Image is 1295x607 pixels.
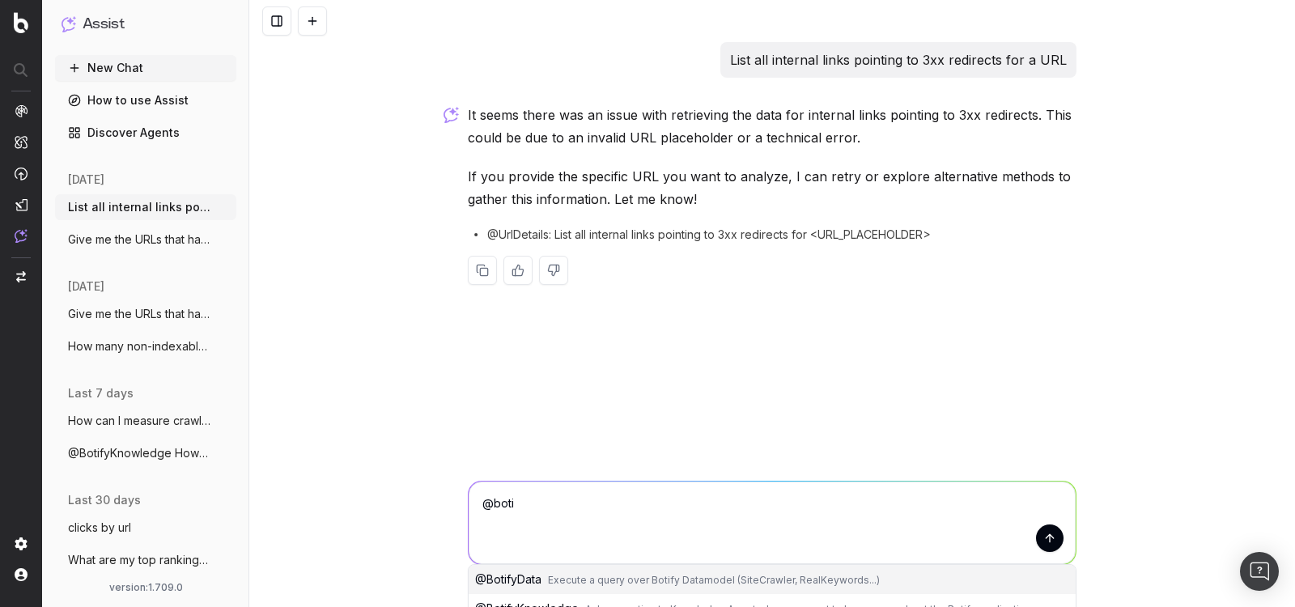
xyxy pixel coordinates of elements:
button: Assist [62,13,230,36]
span: What are my top ranking pages? [68,552,210,568]
span: Give me the URLs that has lost the most [68,306,210,322]
span: clicks by url [68,520,131,536]
button: Give me the URLs that has lost the most [55,301,236,327]
span: Give me the URLs that has lost the most [68,231,210,248]
span: @UrlDetails: List all internal links pointing to 3xx redirects for <URL_PLACEHOLDER> [487,227,931,243]
h1: Assist [83,13,125,36]
img: Assist [62,16,76,32]
button: What are my top ranking pages? [55,547,236,573]
img: Assist [15,229,28,243]
a: Discover Agents [55,120,236,146]
a: How to use Assist [55,87,236,113]
span: last 7 days [68,385,134,401]
span: How many non-indexables URLs do I have o [68,338,210,354]
img: My account [15,568,28,581]
button: How can I measure crawl budget in Botify [55,408,236,434]
img: Switch project [16,271,26,282]
img: Analytics [15,104,28,117]
img: Botify assist logo [444,107,459,123]
button: New Chat [55,55,236,81]
textarea: @boti [469,482,1076,564]
div: version: 1.709.0 [62,581,230,594]
button: @BotifyDataExecute a query over Botify Datamodel (SiteCrawler, RealKeywords...) [469,565,1076,594]
button: clicks by url [55,515,236,541]
img: Intelligence [15,135,28,149]
span: List all internal links pointing to 3xx [68,199,210,215]
button: List all internal links pointing to 3xx [55,194,236,220]
p: It seems there was an issue with retrieving the data for internal links pointing to 3xx redirects... [468,104,1076,149]
span: How can I measure crawl budget in Botify [68,413,210,429]
span: @ BotifyData [475,572,541,586]
p: If you provide the specific URL you want to analyze, I can retry or explore alternative methods t... [468,165,1076,210]
button: How many non-indexables URLs do I have o [55,333,236,359]
span: Execute a query over Botify Datamodel (SiteCrawler, RealKeywords...) [548,574,880,586]
img: Setting [15,537,28,550]
span: @BotifyKnowledge How can I measure crawl [68,445,210,461]
div: Open Intercom Messenger [1240,552,1279,591]
button: @BotifyKnowledge How can I measure crawl [55,440,236,466]
img: Botify logo [14,12,28,33]
span: [DATE] [68,278,104,295]
img: Studio [15,198,28,211]
img: Activation [15,167,28,180]
p: List all internal links pointing to 3xx redirects for a URL [730,49,1067,71]
button: Give me the URLs that has lost the most [55,227,236,253]
span: [DATE] [68,172,104,188]
span: last 30 days [68,492,141,508]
